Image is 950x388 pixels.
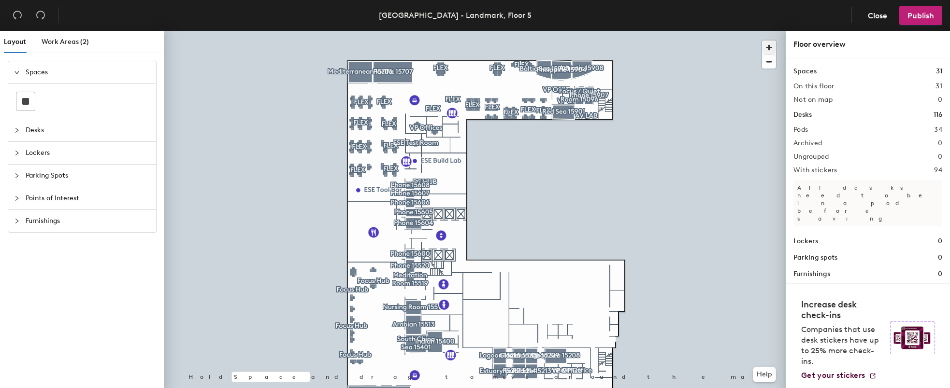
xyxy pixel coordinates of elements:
[14,127,20,133] span: collapsed
[934,110,942,120] h1: 116
[801,371,877,380] a: Get your stickers
[938,269,942,279] h1: 0
[793,39,942,50] div: Floor overview
[890,321,935,354] img: Sticker logo
[793,96,833,104] h2: Not on map
[938,96,942,104] h2: 0
[4,38,26,46] span: Layout
[14,173,20,179] span: collapsed
[26,187,150,209] span: Points of Interest
[14,218,20,224] span: collapsed
[938,236,942,247] h1: 0
[793,269,830,279] h1: Furnishings
[26,210,150,232] span: Furnishings
[793,252,837,263] h1: Parking spots
[793,153,829,161] h2: Ungrouped
[907,11,934,20] span: Publish
[793,166,837,174] h2: With stickers
[753,367,776,382] button: Help
[793,66,817,77] h1: Spaces
[14,195,20,201] span: collapsed
[42,38,89,46] span: Work Areas (2)
[26,142,150,164] span: Lockers
[793,126,808,134] h2: Pods
[801,324,884,367] p: Companies that use desk stickers have up to 25% more check-ins.
[793,110,812,120] h1: Desks
[936,83,942,90] h2: 31
[934,166,942,174] h2: 94
[938,153,942,161] h2: 0
[860,6,895,25] button: Close
[26,119,150,141] span: Desks
[936,66,942,77] h1: 31
[31,6,50,25] button: Redo (⌘ + ⇧ + Z)
[801,299,884,320] h4: Increase desk check-ins
[938,252,942,263] h1: 0
[26,61,150,83] span: Spaces
[793,139,822,147] h2: Archived
[801,371,865,380] span: Get your stickers
[14,69,20,75] span: expanded
[793,236,818,247] h1: Lockers
[899,6,942,25] button: Publish
[793,83,835,90] h2: On this floor
[793,180,942,226] p: All desks need to be in a pod before saving
[26,165,150,187] span: Parking Spots
[379,9,532,21] div: [GEOGRAPHIC_DATA] - Landmark, Floor 5
[14,150,20,156] span: collapsed
[938,139,942,147] h2: 0
[868,11,887,20] span: Close
[934,126,942,134] h2: 34
[8,6,27,25] button: Undo (⌘ + Z)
